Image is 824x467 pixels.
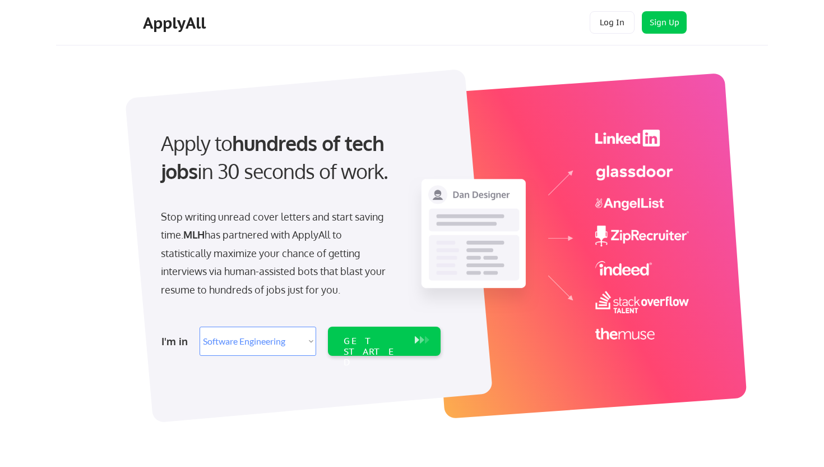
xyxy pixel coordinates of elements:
[590,11,635,34] button: Log In
[143,13,209,33] div: ApplyAll
[183,228,205,241] strong: MLH
[344,336,404,368] div: GET STARTED
[161,130,389,184] strong: hundreds of tech jobs
[161,208,391,299] div: Stop writing unread cover letters and start saving time. has partnered with ApplyAll to statistic...
[161,332,193,350] div: I'm in
[161,129,436,186] div: Apply to in 30 seconds of work.
[642,11,687,34] button: Sign Up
